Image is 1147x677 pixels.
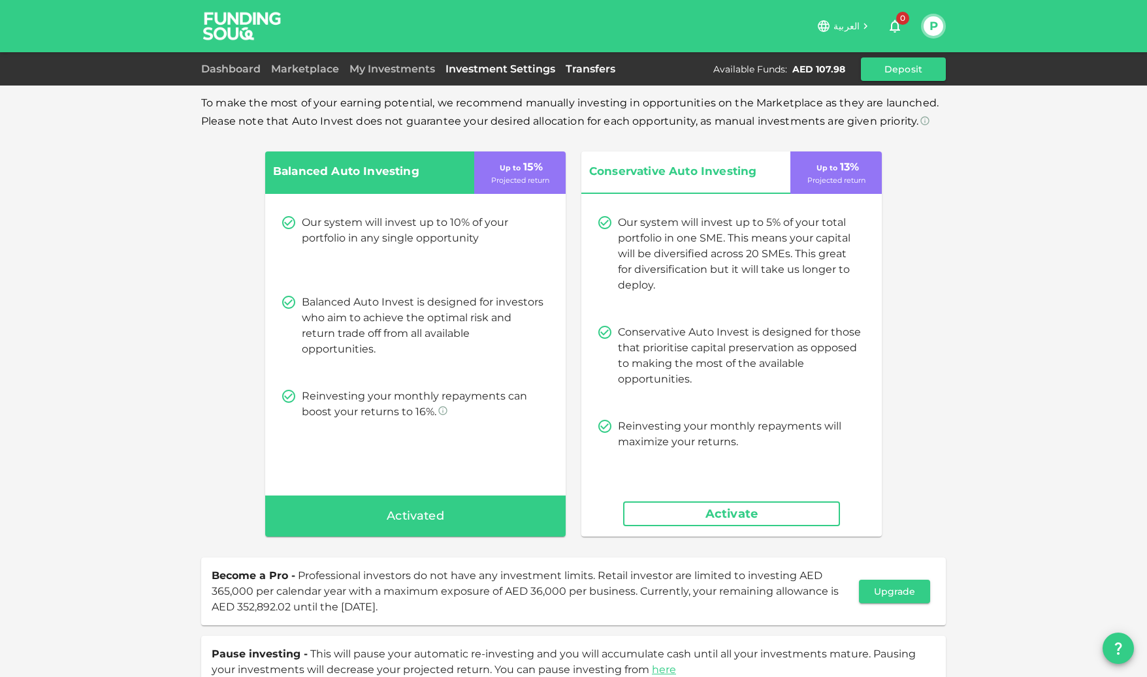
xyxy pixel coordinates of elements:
[618,324,861,387] p: Conservative Auto Invest is designed for those that prioritise capital preservation as opposed to...
[302,294,545,357] p: Balanced Auto Invest is designed for investors who aim to achieve the optimal risk and return tra...
[440,63,560,75] a: Investment Settings
[500,163,521,172] span: Up to
[618,418,861,450] p: Reinvesting your monthly repayments will maximize your returns.
[652,663,676,676] a: here
[212,569,839,613] span: Professional investors do not have any investment limits. Retail investor are limited to investin...
[861,57,946,81] button: Deposit
[201,63,266,75] a: Dashboard
[266,63,344,75] a: Marketplace
[344,63,440,75] a: My Investments
[497,159,543,175] p: 15 %
[491,175,549,186] p: Projected return
[618,215,861,293] p: Our system will invest up to 5% of your total portfolio in one SME. This means your capital will ...
[859,580,930,603] button: Upgrade
[882,13,908,39] button: 0
[924,16,943,36] button: P
[792,63,845,76] div: AED 107.98
[302,215,545,246] p: Our system will invest up to 10% of your portfolio in any single opportunity
[212,648,916,676] span: This will pause your automatic re-investing and you will accumulate cash until all your investmen...
[896,12,909,25] span: 0
[387,506,444,527] span: Activated
[302,388,545,420] p: Reinvesting your monthly repayments can boost your returns to 16%.
[273,162,449,181] span: Balanced Auto Investing
[560,63,621,75] a: Transfers
[713,63,787,76] div: Available Funds :
[814,159,859,175] p: 13 %
[1103,633,1134,664] button: question
[816,163,837,172] span: Up to
[212,569,295,582] span: Become a Pro -
[212,648,308,660] span: Pause investing -
[201,97,939,127] span: To make the most of your earning potential, we recommend manually investing in opportunities on t...
[807,175,865,186] p: Projected return
[589,162,766,181] span: Conservative Auto Investing
[833,20,860,32] span: العربية
[623,501,840,526] button: Activate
